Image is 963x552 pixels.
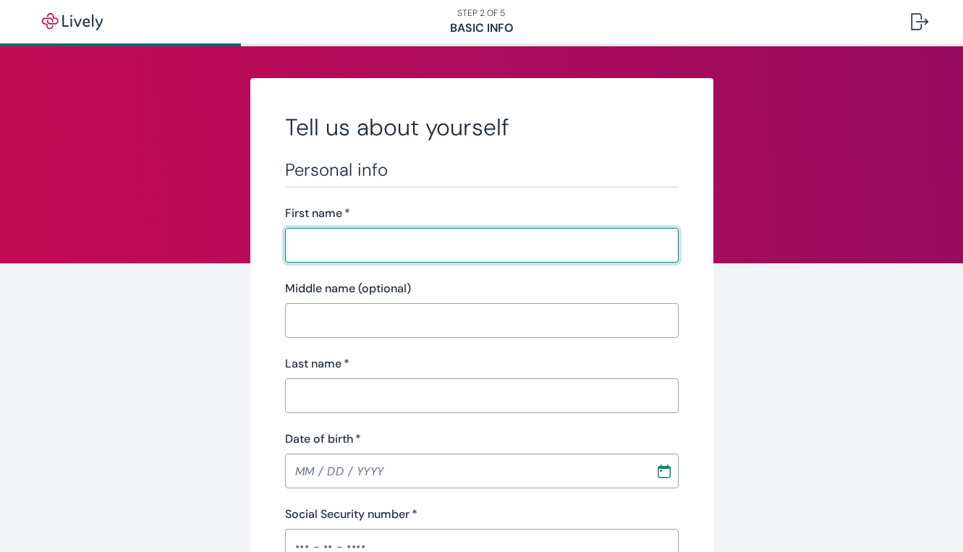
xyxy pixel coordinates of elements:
button: Choose date [651,458,677,484]
button: Log out [899,4,940,39]
h3: Personal info [285,159,679,181]
label: First name [285,205,350,222]
img: Lively [32,13,113,30]
input: MM / DD / YYYY [285,457,645,485]
svg: Calendar [657,464,671,478]
label: Last name [285,355,349,373]
label: Middle name (optional) [285,280,411,297]
label: Social Security number [285,506,417,523]
h2: Tell us about yourself [285,113,679,142]
label: Date of birth [285,430,361,448]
